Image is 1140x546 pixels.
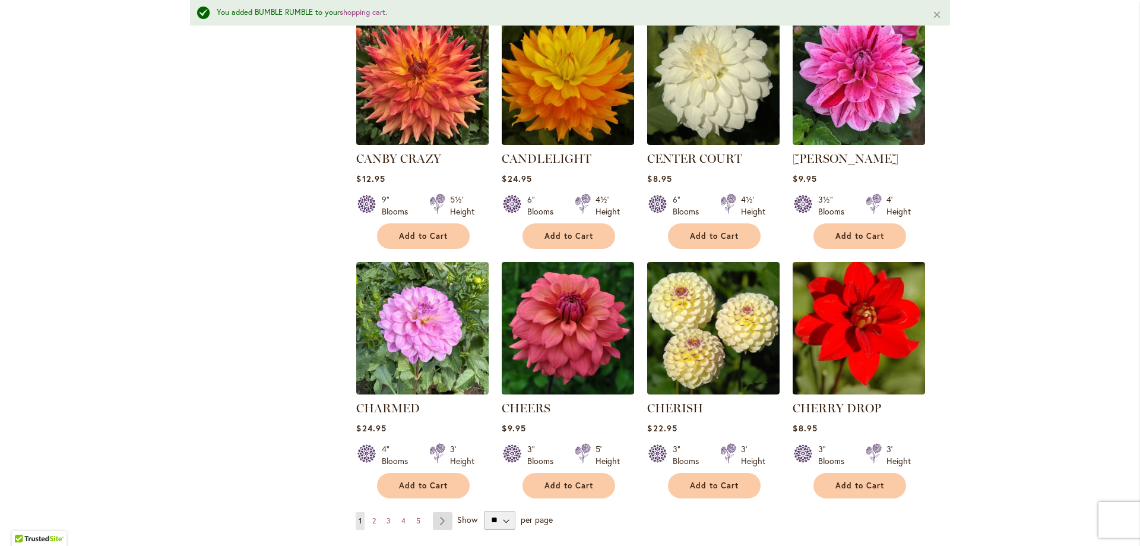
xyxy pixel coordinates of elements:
[668,473,761,498] button: Add to Cart
[527,443,560,467] div: 3" Blooms
[793,401,881,415] a: CHERRY DROP
[398,512,408,530] a: 4
[502,136,634,147] a: CANDLELIGHT
[835,481,884,491] span: Add to Cart
[793,152,898,166] a: [PERSON_NAME]
[377,223,470,249] button: Add to Cart
[793,136,925,147] a: CHA CHING
[217,7,914,18] div: You added BUMBLE RUMBLE to your .
[502,386,634,397] a: CHEERS
[359,516,362,525] span: 1
[647,152,742,166] a: CENTER COURT
[356,401,420,415] a: CHARMED
[416,516,420,525] span: 5
[647,401,703,415] a: CHERISH
[356,262,489,394] img: CHARMED
[886,443,911,467] div: 3' Height
[502,152,591,166] a: CANDLELIGHT
[457,513,477,525] span: Show
[647,173,672,184] span: $8.95
[793,173,816,184] span: $9.95
[377,473,470,498] button: Add to Cart
[356,12,489,145] img: Canby Crazy
[502,262,634,394] img: CHEERS
[673,194,706,217] div: 6" Blooms
[387,516,391,525] span: 3
[668,223,761,249] button: Add to Cart
[818,443,851,467] div: 3" Blooms
[647,262,780,394] img: CHERISH
[450,443,474,467] div: 3' Height
[741,443,765,467] div: 3' Height
[835,231,884,241] span: Add to Cart
[401,516,406,525] span: 4
[399,481,448,491] span: Add to Cart
[690,231,739,241] span: Add to Cart
[793,386,925,397] a: CHERRY DROP
[356,136,489,147] a: Canby Crazy
[690,481,739,491] span: Add to Cart
[356,422,386,434] span: $24.95
[596,194,620,217] div: 4½' Height
[450,194,474,217] div: 5½' Height
[741,194,765,217] div: 4½' Height
[527,194,560,217] div: 6" Blooms
[521,513,553,525] span: per page
[502,12,634,145] img: CANDLELIGHT
[793,262,925,394] img: CHERRY DROP
[544,231,593,241] span: Add to Cart
[793,12,925,145] img: CHA CHING
[9,504,42,537] iframe: Launch Accessibility Center
[502,173,531,184] span: $24.95
[369,512,379,530] a: 2
[382,443,415,467] div: 4" Blooms
[502,422,525,434] span: $9.95
[647,422,677,434] span: $22.95
[356,173,385,184] span: $12.95
[399,231,448,241] span: Add to Cart
[384,512,394,530] a: 3
[372,516,376,525] span: 2
[356,152,441,166] a: CANBY CRAZY
[813,223,906,249] button: Add to Cart
[813,473,906,498] button: Add to Cart
[647,386,780,397] a: CHERISH
[818,194,851,217] div: 3½" Blooms
[522,473,615,498] button: Add to Cart
[647,136,780,147] a: CENTER COURT
[647,12,780,145] img: CENTER COURT
[356,386,489,397] a: CHARMED
[886,194,911,217] div: 4' Height
[596,443,620,467] div: 5' Height
[413,512,423,530] a: 5
[340,7,385,17] a: shopping cart
[522,223,615,249] button: Add to Cart
[544,481,593,491] span: Add to Cart
[502,401,550,415] a: CHEERS
[793,422,817,434] span: $8.95
[673,443,706,467] div: 3" Blooms
[382,194,415,217] div: 9" Blooms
